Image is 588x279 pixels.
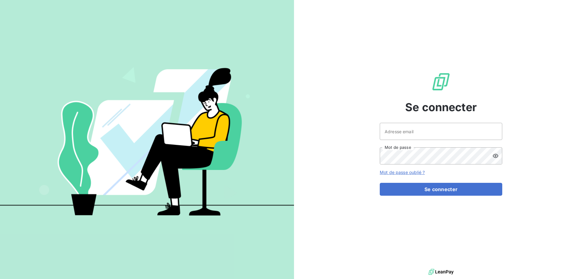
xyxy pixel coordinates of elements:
input: placeholder [380,123,502,140]
img: logo [428,267,454,277]
span: Se connecter [405,99,477,115]
img: Logo LeanPay [431,72,451,92]
button: Se connecter [380,183,502,196]
a: Mot de passe oublié ? [380,170,425,175]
